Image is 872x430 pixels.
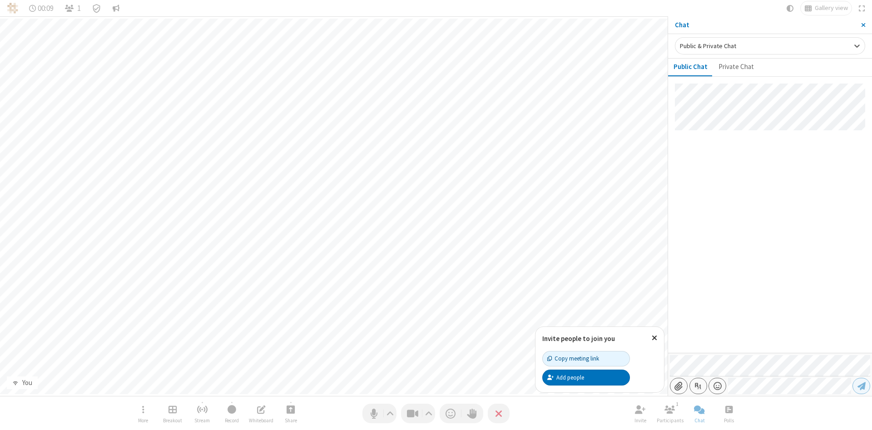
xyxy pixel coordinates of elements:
[488,404,510,423] button: End or leave meeting
[7,3,18,14] img: QA Selenium DO NOT DELETE OR CHANGE
[163,418,182,423] span: Breakout
[713,59,759,76] button: Private Chat
[686,400,713,426] button: Close chat
[634,418,646,423] span: Invite
[88,1,105,15] div: Meeting details Encryption enabled
[657,418,684,423] span: Participants
[25,1,58,15] div: Timer
[440,404,461,423] button: Send a reaction
[668,59,713,76] button: Public Chat
[855,1,869,15] button: Fullscreen
[285,418,297,423] span: Share
[362,404,396,423] button: Mute (Alt+A)
[715,400,743,426] button: Open poll
[854,16,872,34] button: Close sidebar
[656,400,684,426] button: Open participant list
[225,418,239,423] span: Record
[218,400,245,426] button: Start recording
[542,370,630,385] button: Add people
[384,404,396,423] button: Audio settings
[248,400,275,426] button: Open shared whiteboard
[547,354,599,363] div: Copy meeting link
[188,400,216,426] button: Start streaming
[77,4,81,13] span: 1
[783,1,798,15] button: Using system theme
[129,400,157,426] button: Open menu
[815,5,848,12] span: Gallery view
[645,327,664,349] button: Close popover
[708,378,726,394] button: Open menu
[542,334,615,343] label: Invite people to join you
[138,418,148,423] span: More
[689,378,707,394] button: Show formatting
[277,400,304,426] button: Start sharing
[109,1,123,15] button: Conversation
[461,404,483,423] button: Raise hand
[542,351,630,366] button: Copy meeting link
[401,404,435,423] button: Stop video (Alt+V)
[194,418,210,423] span: Stream
[674,400,681,408] div: 1
[159,400,186,426] button: Manage Breakout Rooms
[423,404,435,423] button: Video setting
[675,20,854,30] p: Chat
[627,400,654,426] button: Invite participants (Alt+I)
[694,418,705,423] span: Chat
[61,1,84,15] button: Open participant list
[249,418,273,423] span: Whiteboard
[680,42,736,50] span: Public & Private Chat
[852,378,870,394] button: Send message
[19,378,35,388] div: You
[724,418,734,423] span: Polls
[801,1,852,15] button: Change layout
[38,4,54,13] span: 00:09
